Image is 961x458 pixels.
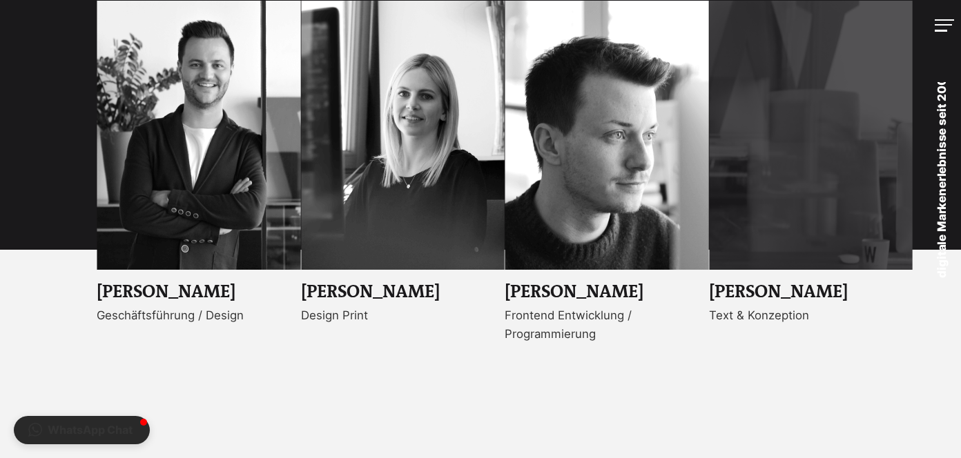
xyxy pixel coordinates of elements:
[14,416,150,444] button: WhatsApp Chat
[505,308,632,341] span: Frontend Entwicklung / Programmierung
[301,282,505,301] h4: [PERSON_NAME]
[97,308,244,322] span: Geschäftsführung / Design
[505,282,709,301] h4: [PERSON_NAME]
[301,308,368,322] span: Design Print
[709,308,809,322] span: Text & Konzeption
[709,282,913,301] h4: [PERSON_NAME]
[97,281,235,302] span: [PERSON_NAME]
